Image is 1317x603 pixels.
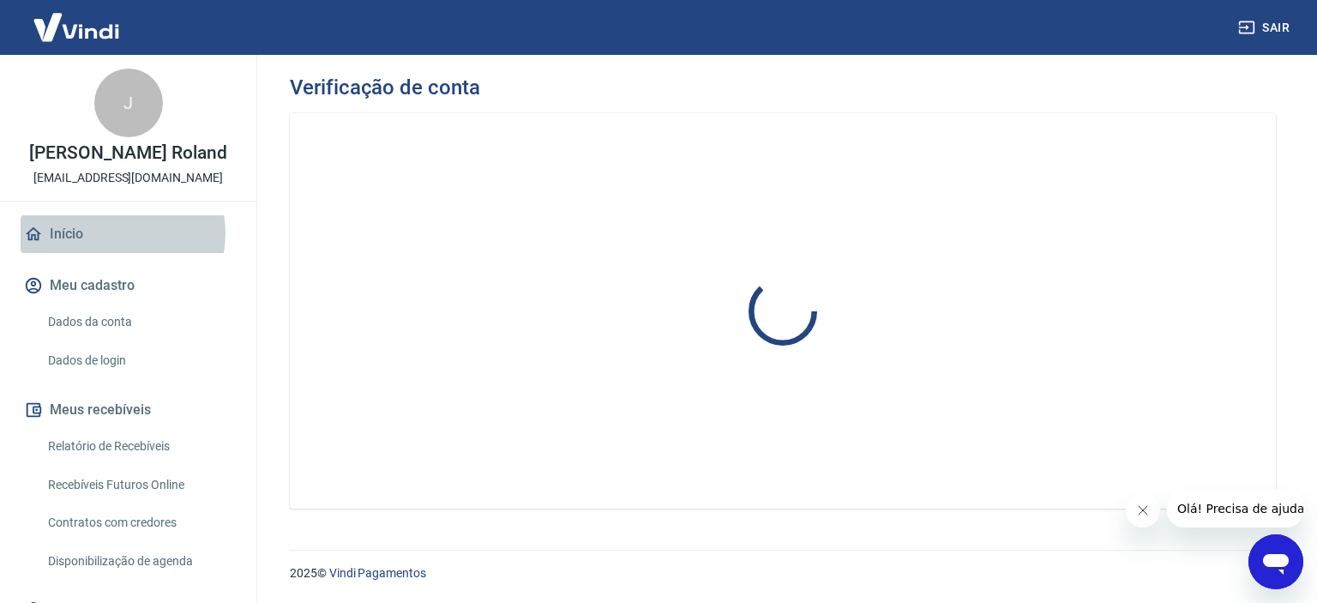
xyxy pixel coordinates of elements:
img: Vindi [21,1,132,53]
iframe: Botão para abrir a janela de mensagens [1248,534,1303,589]
div: J [94,69,163,137]
a: Dados da conta [41,305,236,340]
button: Sair [1235,12,1296,44]
a: Dados de login [41,343,236,378]
a: Relatório de Recebíveis [41,429,236,464]
p: [PERSON_NAME] Roland [29,144,226,162]
h3: Verificação de conta [290,75,480,99]
p: 2025 © [290,564,1276,582]
button: Meus recebíveis [21,391,236,429]
p: [EMAIL_ADDRESS][DOMAIN_NAME] [33,169,223,187]
a: Recebíveis Futuros Online [41,467,236,503]
a: Início [21,215,236,253]
a: Contratos com credores [41,505,236,540]
iframe: Fechar mensagem [1126,493,1160,528]
iframe: Mensagem da empresa [1167,490,1303,528]
a: Disponibilização de agenda [41,544,236,579]
span: Olá! Precisa de ajuda? [10,12,144,26]
a: Vindi Pagamentos [329,566,426,580]
button: Meu cadastro [21,267,236,305]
